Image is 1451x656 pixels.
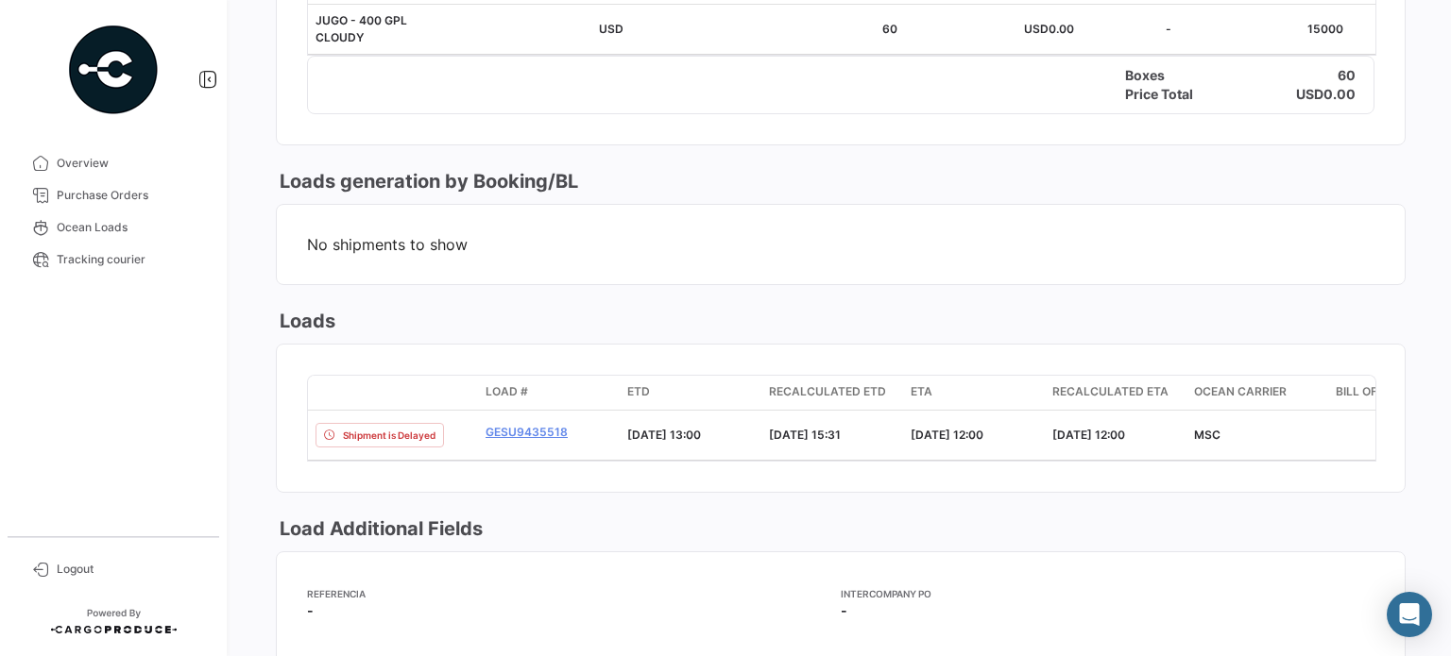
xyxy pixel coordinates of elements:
h4: Boxes [1125,66,1196,85]
span: - [1166,22,1171,36]
datatable-header-cell: Recalculated ETA [1045,376,1186,410]
span: ETD [627,383,650,400]
span: Recalculated ETD [769,383,886,400]
span: Tracking courier [57,251,204,268]
span: 0.00 [1049,22,1074,36]
span: USD [1024,22,1049,36]
a: Overview [15,147,212,179]
datatable-header-cell: Ocean Carrier [1186,376,1328,410]
span: Ocean Loads [57,219,204,236]
h4: USD [1296,85,1323,104]
h3: Loads generation by Booking/BL [276,168,578,194]
span: Recalculated ETA [1052,383,1169,400]
div: Abrir Intercom Messenger [1387,592,1432,637]
span: Overview [57,155,204,172]
span: [DATE] 12:00 [911,428,983,442]
app-card-info-title: Referencia [307,586,841,601]
span: - [307,602,314,618]
span: Ocean Carrier [1194,383,1287,400]
datatable-header-cell: Recalculated ETD [761,376,903,410]
a: GESU9435518 [486,424,612,441]
datatable-header-cell: ETA [903,376,1045,410]
span: No shipments to show [307,235,1374,254]
span: [DATE] 15:31 [769,428,841,442]
a: Purchase Orders [15,179,212,211]
a: Ocean Loads [15,211,212,244]
span: Purchase Orders [57,187,204,204]
div: 60 [882,21,1009,38]
h4: 0.00 [1323,85,1356,104]
span: - [841,602,847,618]
img: powered-by.png [66,23,161,117]
span: 15000 [1307,22,1343,36]
h3: Load Additional Fields [276,515,483,542]
h4: Price Total [1125,85,1196,104]
span: JUGO - 400 GPL CLOUDY [316,13,407,44]
h3: Loads [276,308,335,334]
span: Shipment is Delayed [343,428,435,443]
span: Load # [486,383,528,400]
app-card-info-title: INTERCOMPANY PO [841,586,1374,601]
a: Tracking courier [15,244,212,276]
span: MSC [1194,428,1221,442]
span: [DATE] 13:00 [627,428,701,442]
span: ETA [911,383,932,400]
h4: 60 [1338,66,1356,85]
span: Logout [57,561,204,578]
span: Bill of Lading # [1336,383,1434,400]
datatable-header-cell: Load # [478,376,620,410]
datatable-header-cell: ETD [620,376,761,410]
span: USD [599,22,623,36]
span: [DATE] 12:00 [1052,428,1125,442]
